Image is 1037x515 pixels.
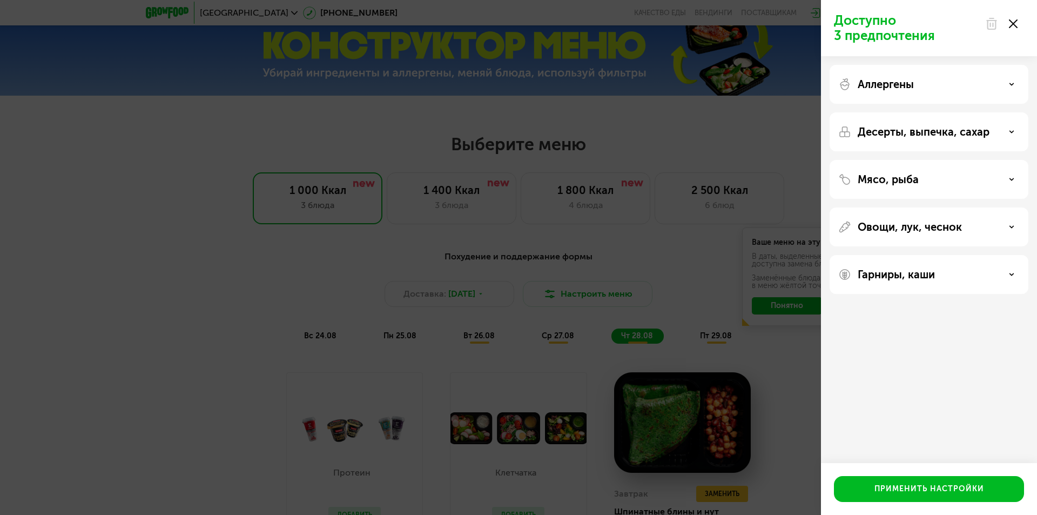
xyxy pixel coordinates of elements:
[834,13,979,43] p: Доступно 3 предпочтения
[858,125,989,138] p: Десерты, выпечка, сахар
[858,220,962,233] p: Овощи, лук, чеснок
[858,173,919,186] p: Мясо, рыба
[874,484,984,494] div: Применить настройки
[858,268,935,281] p: Гарниры, каши
[858,78,914,91] p: Аллергены
[834,476,1024,502] button: Применить настройки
